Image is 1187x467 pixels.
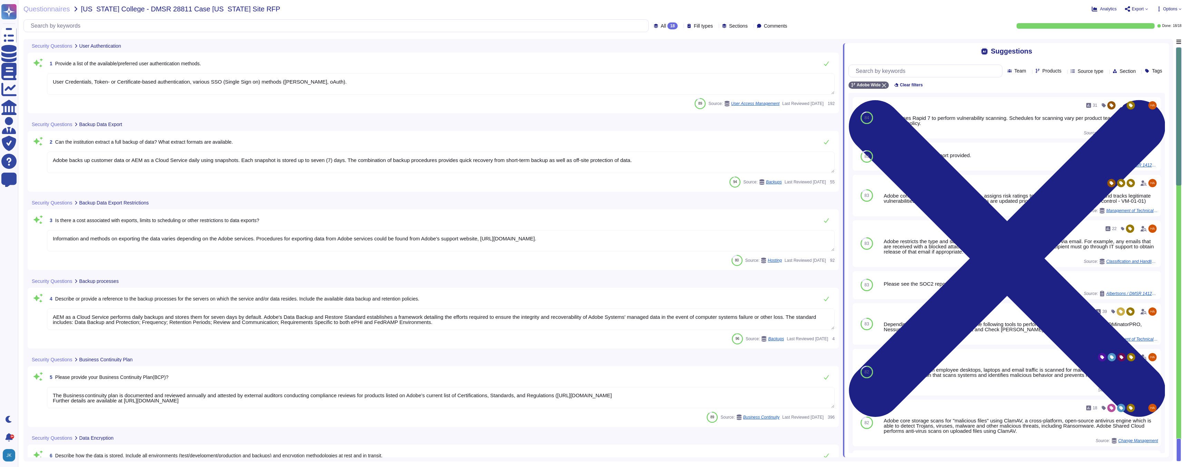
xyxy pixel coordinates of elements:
[1148,225,1157,233] img: user
[710,415,714,419] span: 89
[79,122,122,127] span: Backup Data Export
[32,44,72,48] span: Security Questions
[47,140,52,144] span: 2
[864,370,869,374] span: 82
[864,154,869,159] span: 83
[768,337,784,341] span: Backups
[47,73,835,95] textarea: User Credentials, Token- or Certificate-based authentication, various SSO (Single Sign on) method...
[1148,179,1157,187] img: user
[47,230,835,251] textarea: Information and methods on exporting the data varies depending on the Adobe services. Procedures ...
[743,179,782,185] span: Source:
[1163,7,1177,11] span: Options
[864,241,869,246] span: 83
[864,283,869,287] span: 83
[47,218,52,223] span: 3
[1162,24,1171,28] span: Done:
[768,258,782,263] span: Hosting
[667,22,677,29] div: 18
[27,20,648,32] input: Search by keywords
[661,23,666,28] span: All
[79,200,149,205] span: Backup Data Export Restrictions
[79,357,133,362] span: Business Continuity Plan
[829,180,835,184] span: 55
[787,337,828,341] span: Last Reviewed [DATE]
[79,44,121,48] span: User Authentication
[731,102,779,106] span: User Access Management
[1173,24,1181,28] span: 18 / 18
[55,218,259,223] span: Is there a cost associated with exports, limits to scheduling or other restrictions to data exports?
[47,61,52,66] span: 1
[764,23,787,28] span: Comments
[735,337,739,341] span: 96
[1148,307,1157,316] img: user
[698,102,702,105] span: 89
[55,374,168,380] span: Please provide your Business Continuity Plan(BCP)?
[708,101,779,106] span: Source:
[32,200,72,205] span: Security Questions
[1092,6,1117,12] button: Analytics
[1148,353,1157,361] img: user
[829,258,835,263] span: 92
[782,102,824,106] span: Last Reviewed [DATE]
[831,337,835,341] span: 4
[864,116,869,120] span: 84
[735,258,739,262] span: 80
[826,102,835,106] span: 192
[864,193,869,198] span: 83
[47,375,52,380] span: 5
[55,296,419,302] span: Describe or provide a reference to the backup processes for the servers on which the service and/...
[47,296,52,301] span: 4
[1148,101,1157,109] img: user
[32,122,72,127] span: Security Questions
[746,336,784,342] span: Source:
[1148,404,1157,412] img: user
[3,449,15,461] img: user
[55,453,383,458] span: Describe how the data is stored. Include all environments (test/development/production and backup...
[47,387,835,408] textarea: The Business continuity plan is documented and reviewed annually and attested by external auditor...
[55,139,233,145] span: Can the institution extract a full backup of data? What extract formats are available.
[743,415,779,419] span: Business Continuity
[864,421,869,425] span: 82
[23,6,70,12] span: Questionnaires
[47,308,835,330] textarea: AEM as a Cloud Service performs daily backups and stores them for seven days by default. Adobe's ...
[785,180,826,184] span: Last Reviewed [DATE]
[852,65,1002,77] input: Search by keywords
[694,23,713,28] span: Fill types
[782,415,824,419] span: Last Reviewed [DATE]
[47,152,835,173] textarea: Adobe backs up customer data or AEM as a Cloud Service daily using snapshots. Each snapshot is st...
[1132,7,1144,11] span: Export
[1100,7,1117,11] span: Analytics
[32,357,72,362] span: Security Questions
[47,453,52,458] span: 6
[745,258,782,263] span: Source:
[864,322,869,326] span: 83
[10,435,14,439] div: 9+
[733,180,737,184] span: 94
[79,436,114,440] span: Data Encryption
[32,436,72,440] span: Security Questions
[79,279,119,284] span: Backup processes
[81,6,281,12] span: [US_STATE] College - DMSR 28811 Case [US_STATE] Site RFP
[720,414,779,420] span: Source:
[32,279,72,284] span: Security Questions
[766,180,782,184] span: Backups
[729,23,748,28] span: Sections
[785,258,826,263] span: Last Reviewed [DATE]
[1,448,20,463] button: user
[55,61,201,66] span: Provide a list of the available/preferred user authentication methods.
[826,415,835,419] span: 396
